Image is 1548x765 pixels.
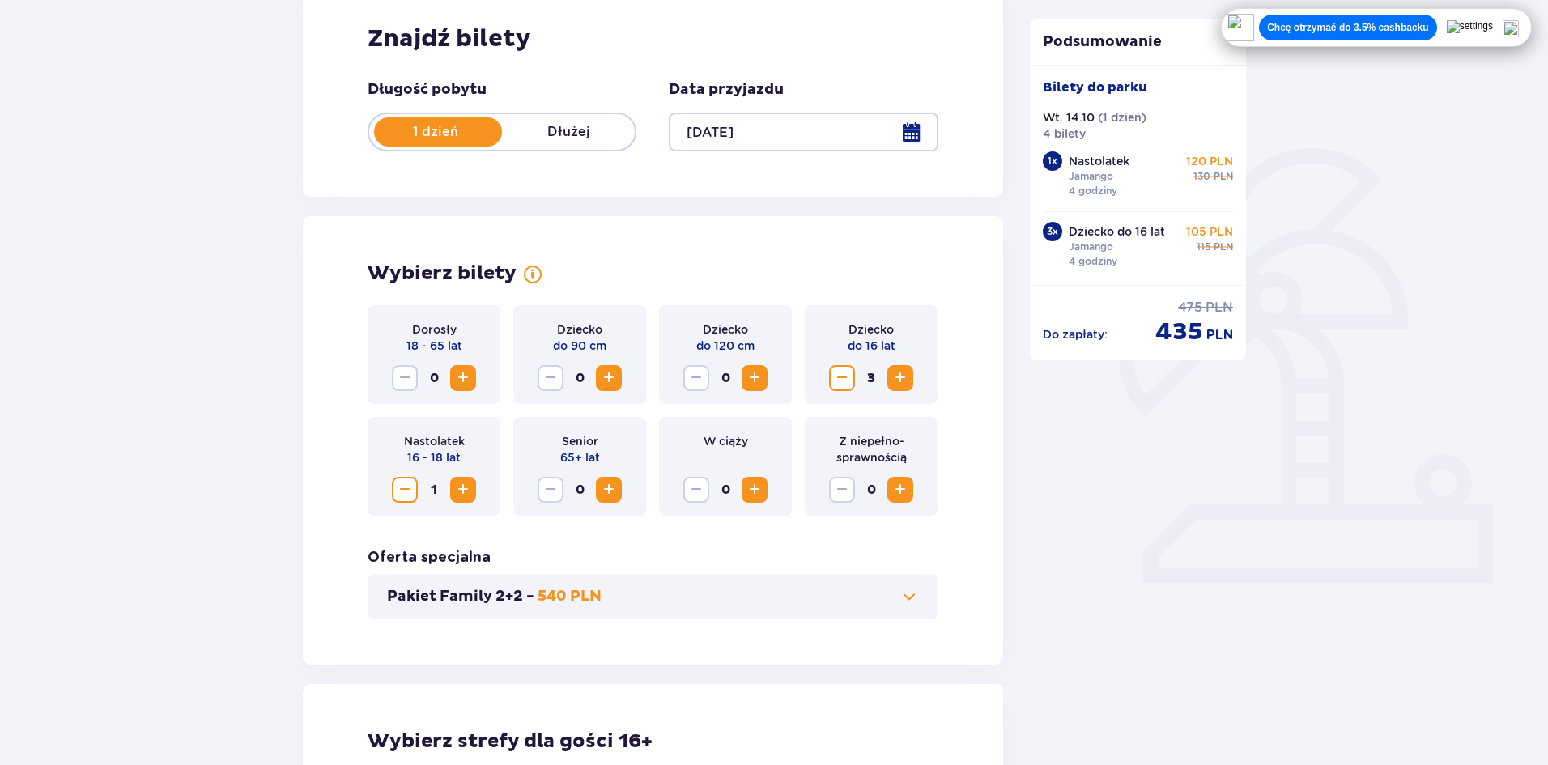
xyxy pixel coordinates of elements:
p: Dziecko do 16 lat [1069,223,1165,240]
p: 120 PLN [1186,153,1233,169]
p: Senior [562,433,598,449]
p: 18 - 65 lat [406,338,462,354]
p: Dłużej [502,123,635,141]
p: Wt. 14.10 [1043,109,1095,125]
span: PLN [1214,169,1233,184]
div: 3 x [1043,222,1062,241]
span: 0 [567,477,593,503]
button: Zwiększ [450,477,476,503]
p: ( 1 dzień ) [1098,109,1146,125]
p: Długość pobytu [368,80,487,100]
button: Zwiększ [887,365,913,391]
p: Jamango [1069,169,1113,184]
p: Bilety do parku [1043,79,1147,96]
button: Zmniejsz [829,477,855,503]
p: 1 dzień [369,123,502,141]
p: Podsumowanie [1030,32,1247,52]
p: 105 PLN [1186,223,1233,240]
button: Zwiększ [742,477,768,503]
span: 0 [858,477,884,503]
p: Nastolatek [404,433,465,449]
p: 540 PLN [538,587,602,606]
p: do 90 cm [553,338,606,354]
h2: Wybierz bilety [368,261,517,286]
p: 16 - 18 lat [407,449,461,465]
h3: Oferta specjalna [368,548,491,567]
span: 130 [1193,169,1210,184]
span: 0 [712,477,738,503]
button: Zmniejsz [683,365,709,391]
button: Zwiększ [450,365,476,391]
span: 435 [1155,317,1203,347]
span: PLN [1206,299,1233,317]
span: 0 [421,365,447,391]
button: Zwiększ [596,365,622,391]
button: Zmniejsz [392,477,418,503]
p: Nastolatek [1069,153,1129,169]
button: Zmniejsz [683,477,709,503]
p: Dorosły [412,321,457,338]
button: Zmniejsz [538,477,563,503]
p: Dziecko [848,321,894,338]
p: Pakiet Family 2+2 - [387,587,534,606]
p: do 120 cm [696,338,755,354]
p: 4 bilety [1043,125,1086,142]
button: Zwiększ [742,365,768,391]
h2: Znajdź bilety [368,23,938,54]
p: 65+ lat [560,449,600,465]
p: W ciąży [704,433,748,449]
p: Dziecko [557,321,602,338]
div: 1 x [1043,151,1062,171]
button: Pakiet Family 2+2 -540 PLN [387,587,919,606]
span: 115 [1197,240,1210,254]
p: Data przyjazdu [669,80,784,100]
p: 4 godziny [1069,184,1117,198]
span: 0 [712,365,738,391]
button: Zmniejsz [392,365,418,391]
span: 3 [858,365,884,391]
span: 0 [567,365,593,391]
p: Jamango [1069,240,1113,254]
p: Z niepełno­sprawnością [818,433,925,465]
span: 1 [421,477,447,503]
p: Do zapłaty : [1043,326,1108,342]
p: Dziecko [703,321,748,338]
p: do 16 lat [848,338,895,354]
button: Zmniejsz [829,365,855,391]
button: Zwiększ [887,477,913,503]
p: 4 godziny [1069,254,1117,269]
button: Zwiększ [596,477,622,503]
span: PLN [1214,240,1233,254]
span: PLN [1206,326,1233,344]
h2: Wybierz strefy dla gości 16+ [368,729,938,754]
button: Zmniejsz [538,365,563,391]
span: 475 [1178,299,1202,317]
